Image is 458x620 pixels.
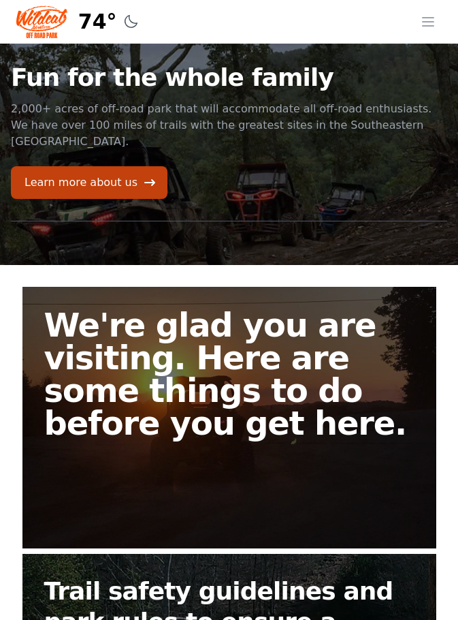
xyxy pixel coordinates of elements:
h1: Fun for the whole family [11,65,447,90]
a: Learn more about us [11,166,167,199]
span: 74° [78,10,117,34]
a: We're glad you are visiting. Here are some things to do before you get here. [22,287,436,548]
p: 2,000+ acres of off-road park that will accommodate all off-road enthusiasts. We have over 100 mi... [11,101,447,150]
h2: We're glad you are visiting. Here are some things to do before you get here. [44,309,414,439]
img: Wildcat Logo [16,5,67,38]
